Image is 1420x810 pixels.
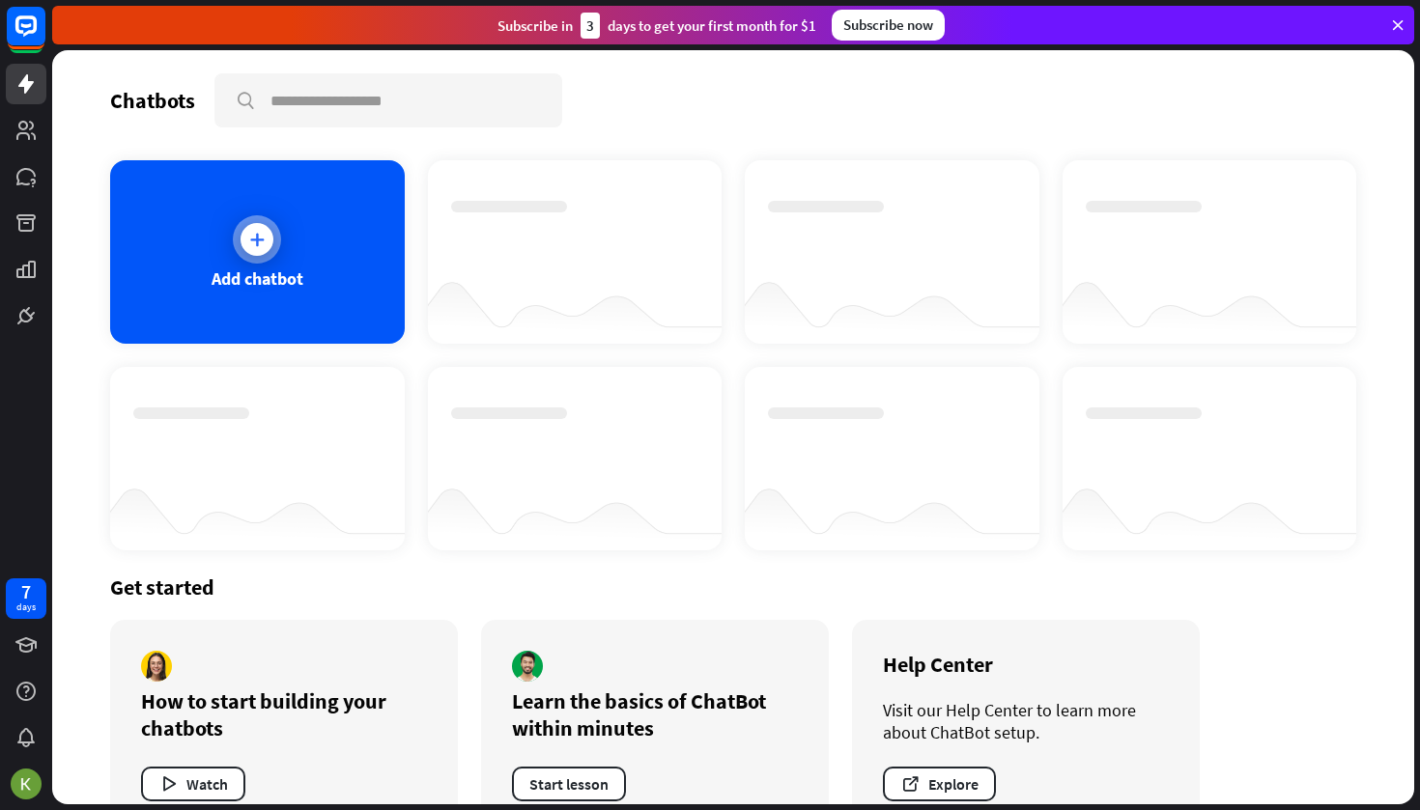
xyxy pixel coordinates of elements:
[141,767,245,801] button: Watch
[141,687,427,741] div: How to start building your chatbots
[497,13,816,39] div: Subscribe in days to get your first month for $1
[110,573,1356,601] div: Get started
[883,699,1169,743] div: Visit our Help Center to learn more about ChatBot setup.
[512,651,543,682] img: author
[16,601,36,614] div: days
[581,13,600,39] div: 3
[832,10,945,41] div: Subscribe now
[141,651,172,682] img: author
[883,651,1169,678] div: Help Center
[883,767,996,801] button: Explore
[6,578,46,619] a: 7 days
[21,583,31,601] div: 7
[512,687,798,741] div: Learn the basics of ChatBot within minutes
[15,8,73,66] button: Open LiveChat chat widget
[110,87,195,114] div: Chatbots
[212,267,303,290] div: Add chatbot
[512,767,626,801] button: Start lesson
